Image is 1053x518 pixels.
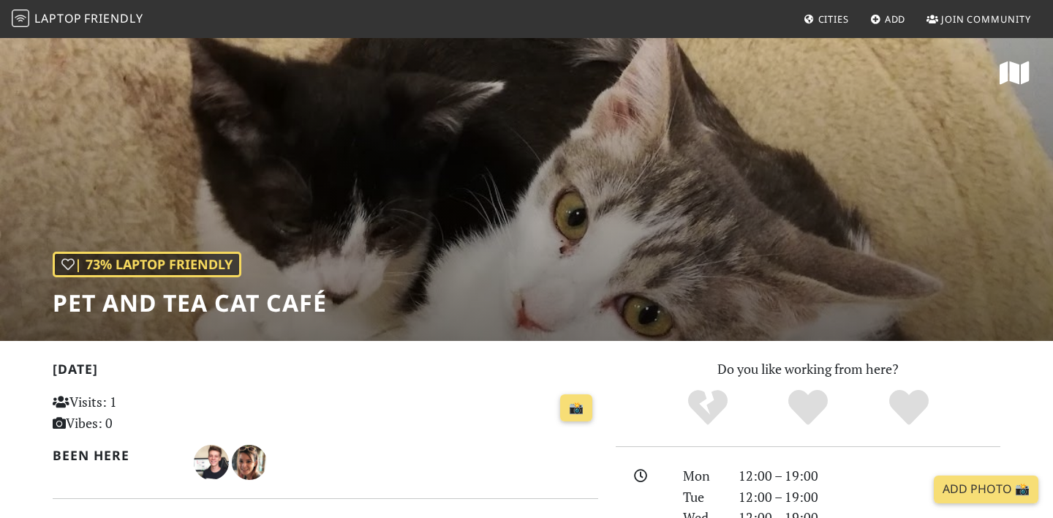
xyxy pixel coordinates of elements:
span: Add [885,12,906,26]
div: Yes [758,388,858,428]
div: 12:00 – 19:00 [730,487,1009,508]
span: Cities [818,12,849,26]
div: Mon [674,465,730,487]
span: Leti Ramalho [232,452,267,470]
span: Join Community [941,12,1031,26]
h1: Pet and Tea Cat Café [53,289,327,317]
a: Add Photo 📸 [934,476,1038,503]
p: Do you like working from here? [616,359,1000,380]
span: Laptop [34,10,82,26]
div: No [657,388,758,428]
h2: [DATE] [53,361,598,383]
a: Cities [798,6,855,32]
span: Lucas Castro [194,452,232,470]
a: Add [864,6,912,32]
div: Tue [674,487,730,508]
a: Join Community [921,6,1037,32]
div: | 73% Laptop Friendly [53,252,241,277]
div: 12:00 – 19:00 [730,465,1009,487]
img: LaptopFriendly [12,10,29,27]
p: Visits: 1 Vibes: 0 [53,391,223,434]
img: 1637-leti.jpg [232,445,267,480]
span: Friendly [84,10,143,26]
a: LaptopFriendly LaptopFriendly [12,7,143,32]
img: 4026-lucas.jpg [194,445,229,480]
a: 📸 [560,394,592,422]
div: Definitely! [858,388,959,428]
h2: Been here [53,448,176,463]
